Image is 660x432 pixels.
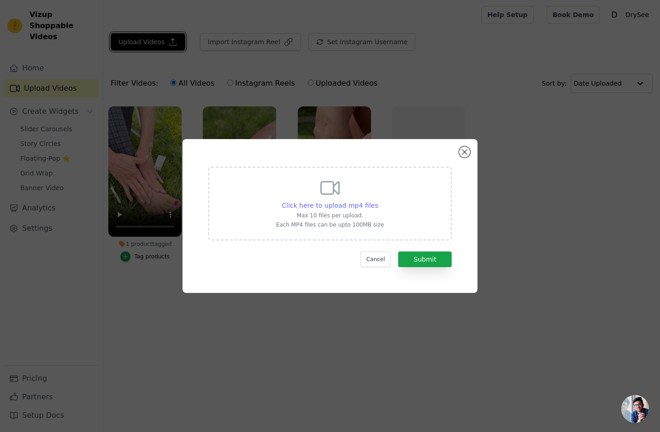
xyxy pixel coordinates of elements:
[459,146,470,158] button: Close modal
[398,251,452,267] button: Submit
[276,212,384,219] p: Max 10 files per upload.
[621,395,649,423] div: Open chat
[360,251,391,267] button: Cancel
[282,202,378,209] span: Click here to upload mp4 files
[276,221,384,228] p: Each MP4 files can be upto 100MB size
